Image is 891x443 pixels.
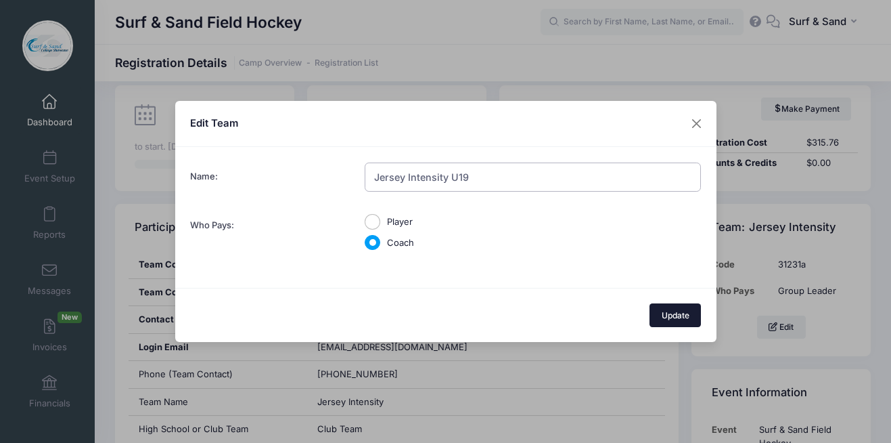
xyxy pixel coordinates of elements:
[190,116,238,131] h5: Edit Team
[184,211,359,257] label: Who Pays:
[649,303,701,326] button: Update
[387,215,413,229] label: Player
[184,163,359,196] label: Name:
[387,236,414,250] label: Coach
[684,112,708,136] button: Close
